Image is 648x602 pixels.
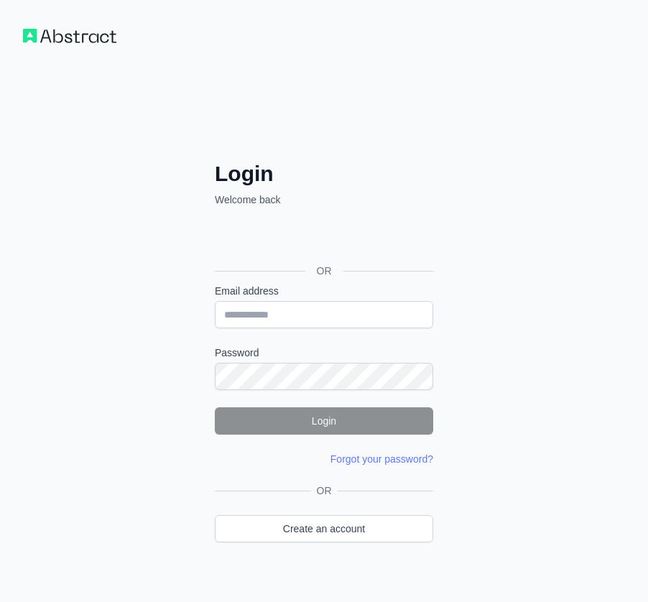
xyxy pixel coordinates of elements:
[215,284,433,298] label: Email address
[215,407,433,435] button: Login
[23,29,116,43] img: Workflow
[311,483,338,498] span: OR
[215,161,433,187] h2: Login
[215,193,433,207] p: Welcome back
[305,264,343,278] span: OR
[215,346,433,360] label: Password
[330,453,433,465] a: Forgot your password?
[208,223,438,254] iframe: Przycisk Zaloguj się przez Google
[215,515,433,542] a: Create an account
